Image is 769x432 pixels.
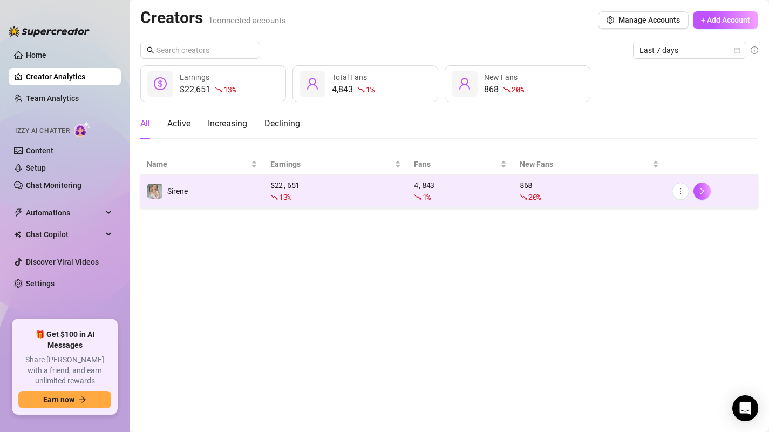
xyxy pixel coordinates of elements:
span: Name [147,158,249,170]
span: 13 % [279,192,291,202]
div: $ 22,651 [270,179,401,203]
span: 20 % [512,84,524,94]
button: Manage Accounts [598,11,689,29]
span: Earnings [180,73,209,82]
span: 20 % [528,192,541,202]
div: Open Intercom Messenger [732,395,758,421]
span: search [147,46,154,54]
span: Manage Accounts [618,16,680,24]
span: right [698,187,706,195]
img: AI Chatter [74,122,91,137]
span: Chat Copilot [26,226,103,243]
div: 4,843 [332,83,374,96]
th: Earnings [264,154,407,175]
span: Share [PERSON_NAME] with a friend, and earn unlimited rewards [18,355,111,387]
a: Creator Analytics [26,68,112,85]
div: 868 [484,83,524,96]
button: + Add Account [693,11,758,29]
th: Fans [407,154,513,175]
span: Last 7 days [639,42,740,58]
span: fall [270,193,278,201]
a: Team Analytics [26,94,79,103]
div: 4,843 [414,179,507,203]
div: $22,651 [180,83,236,96]
span: New Fans [520,158,650,170]
button: Earn nowarrow-right [18,391,111,408]
span: Total Fans [332,73,367,82]
span: Earnings [270,158,392,170]
span: Sirene [167,187,188,195]
span: 1 % [366,84,374,94]
span: Izzy AI Chatter [15,126,70,136]
a: Discover Viral Videos [26,258,99,266]
span: Fans [414,158,498,170]
span: setting [607,16,614,24]
span: 🎁 Get $100 in AI Messages [18,329,111,350]
a: Chat Monitoring [26,181,81,190]
span: thunderbolt [14,208,23,217]
span: New Fans [484,73,518,82]
h2: Creators [140,8,286,28]
span: calendar [734,47,740,53]
span: fall [503,86,511,93]
img: Sirene [147,184,162,199]
a: Setup [26,164,46,172]
span: fall [357,86,365,93]
div: 868 [520,179,659,203]
th: Name [140,154,264,175]
span: fall [520,193,527,201]
div: Active [167,117,190,130]
span: info-circle [751,46,758,54]
th: New Fans [513,154,665,175]
input: Search creators [156,44,245,56]
span: Earn now [43,395,74,404]
span: fall [215,86,222,93]
img: logo-BBDzfeDw.svg [9,26,90,37]
a: Content [26,146,53,155]
button: right [693,183,711,200]
span: + Add Account [701,16,750,24]
div: Increasing [208,117,247,130]
a: Home [26,51,46,59]
a: Settings [26,279,55,288]
span: user [306,77,319,90]
span: 13 % [223,84,236,94]
span: fall [414,193,421,201]
img: Chat Copilot [14,231,21,238]
span: user [458,77,471,90]
span: 1 % [423,192,431,202]
span: 1 connected accounts [208,16,286,25]
div: All [140,117,150,130]
span: Automations [26,204,103,221]
div: Declining [264,117,300,130]
span: dollar-circle [154,77,167,90]
span: arrow-right [79,396,86,403]
span: more [677,187,684,195]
